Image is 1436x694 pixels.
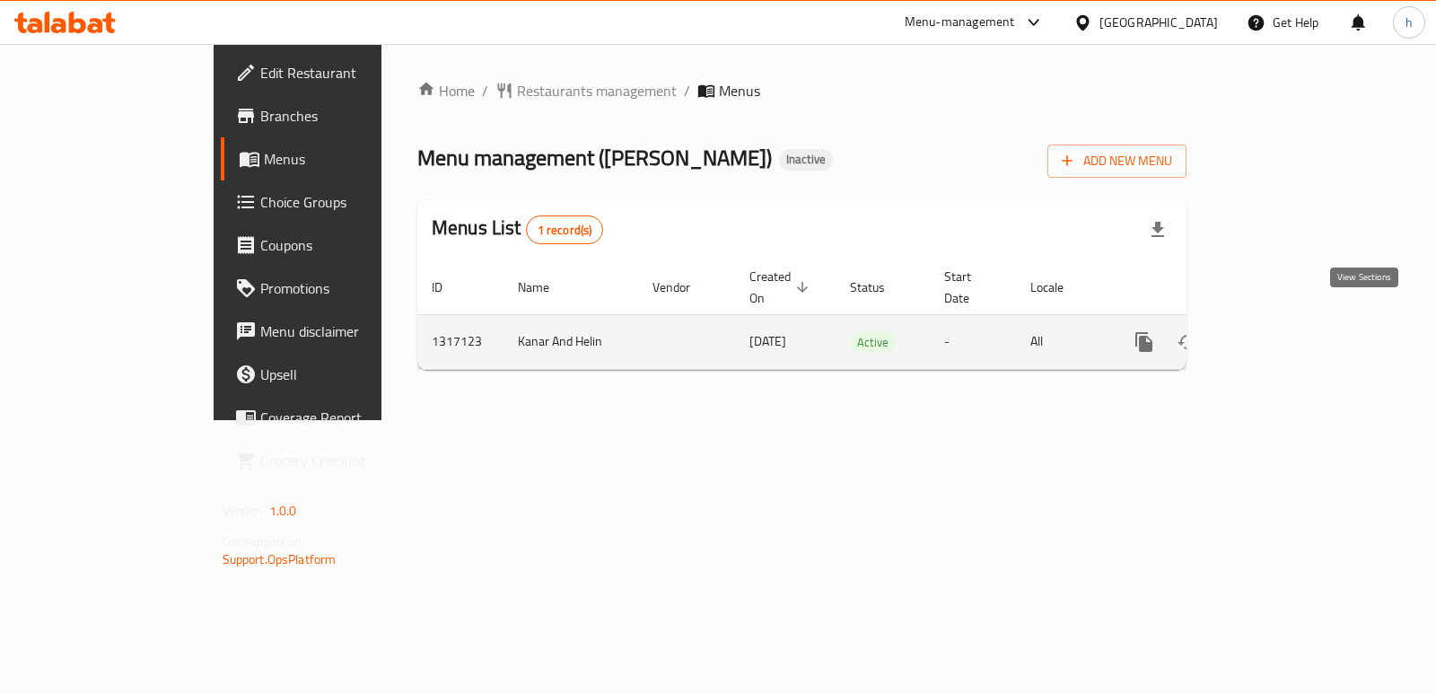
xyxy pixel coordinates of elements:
span: Menus [719,80,760,101]
span: Add New Menu [1062,150,1172,172]
a: Choice Groups [221,180,453,224]
span: Locale [1030,277,1087,298]
span: [DATE] [749,329,786,353]
span: Grocery Checklist [260,450,439,471]
a: Support.OpsPlatform [223,548,337,571]
span: Edit Restaurant [260,62,439,83]
a: Menu disclaimer [221,310,453,353]
a: Upsell [221,353,453,396]
a: Menus [221,137,453,180]
td: - [930,314,1016,369]
a: Restaurants management [495,80,677,101]
span: Restaurants management [517,80,677,101]
h2: Menus List [432,215,603,244]
span: Upsell [260,364,439,385]
span: Coverage Report [260,407,439,428]
span: h [1405,13,1413,32]
span: Menu management ( [PERSON_NAME] ) [417,137,772,178]
li: / [684,80,690,101]
a: Branches [221,94,453,137]
a: Grocery Checklist [221,439,453,482]
div: [GEOGRAPHIC_DATA] [1099,13,1218,32]
th: Actions [1108,260,1309,315]
div: Inactive [779,149,833,171]
span: 1.0.0 [269,499,297,523]
nav: breadcrumb [417,80,1186,101]
span: 1 record(s) [527,222,603,239]
td: 1317123 [417,314,503,369]
div: Export file [1136,208,1179,251]
span: Menus [264,148,439,170]
a: Promotions [221,267,453,310]
span: Vendor [652,277,714,298]
span: Inactive [779,152,833,167]
span: Menu disclaimer [260,321,439,342]
span: Get support on: [223,530,305,553]
span: Created On [749,266,814,309]
a: Coverage Report [221,396,453,439]
a: Edit Restaurant [221,51,453,94]
div: Total records count [526,215,604,244]
span: Coupons [260,234,439,256]
button: Change Status [1166,321,1209,364]
span: Start Date [944,266,994,309]
div: Menu-management [905,12,1015,33]
span: Version: [223,499,267,523]
div: Active [850,331,896,353]
span: Choice Groups [260,191,439,213]
span: Active [850,332,896,353]
span: ID [432,277,466,298]
td: Kanar And Helin [503,314,638,369]
button: Add New Menu [1047,145,1186,178]
li: / [482,80,488,101]
span: Branches [260,105,439,127]
td: All [1016,314,1108,369]
span: Status [850,277,908,298]
table: enhanced table [417,260,1309,370]
span: Name [518,277,573,298]
a: Coupons [221,224,453,267]
button: more [1123,321,1166,364]
span: Promotions [260,277,439,299]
